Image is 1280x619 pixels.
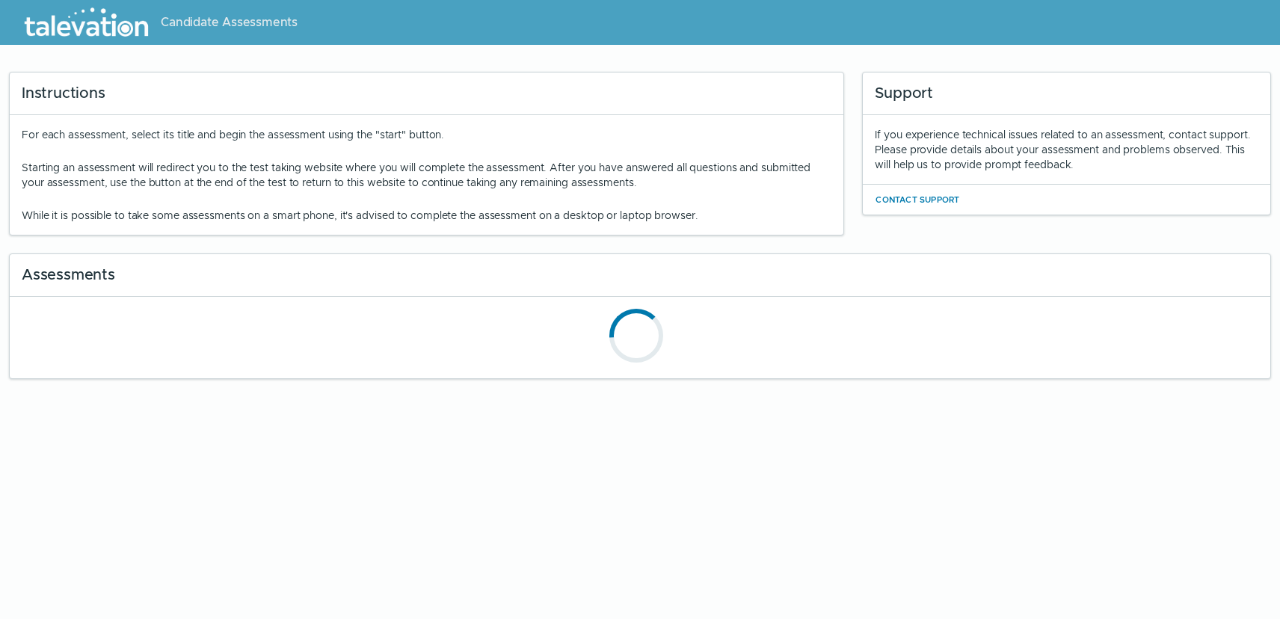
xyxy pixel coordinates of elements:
[161,13,298,31] span: Candidate Assessments
[22,127,831,223] div: For each assessment, select its title and begin the assessment using the "start" button.
[22,160,831,190] p: Starting an assessment will redirect you to the test taking website where you will complete the a...
[22,208,831,223] p: While it is possible to take some assessments on a smart phone, it's advised to complete the asse...
[863,73,1270,115] div: Support
[875,191,960,209] button: Contact Support
[18,4,155,41] img: Talevation_Logo_Transparent_white.png
[10,254,1270,297] div: Assessments
[875,127,1258,172] div: If you experience technical issues related to an assessment, contact support. Please provide deta...
[10,73,843,115] div: Instructions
